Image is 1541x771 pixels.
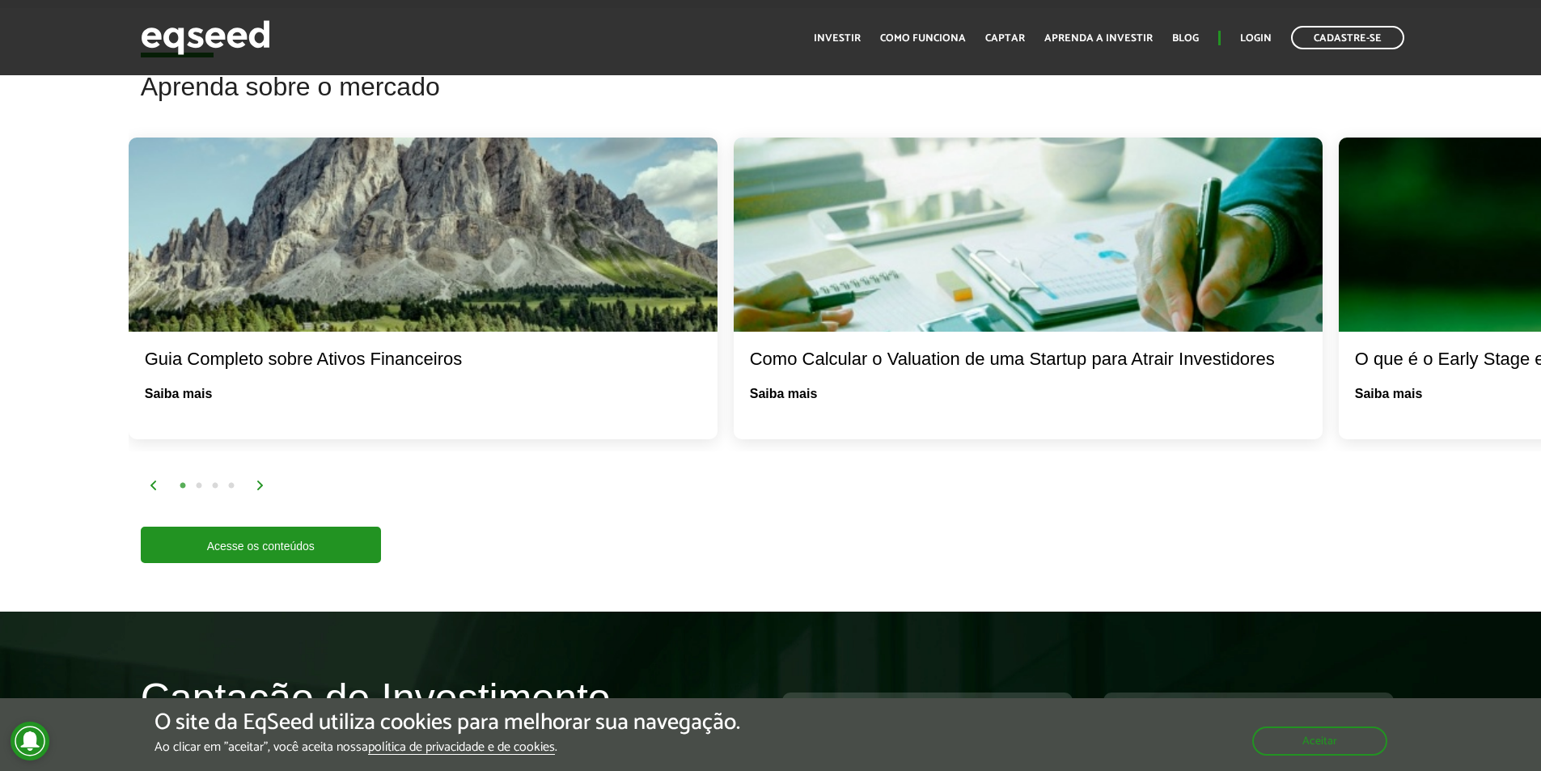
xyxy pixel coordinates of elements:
a: Blog [1172,33,1199,44]
div: Guia Completo sobre Ativos Financeiros [145,348,701,371]
button: 1 of 2 [175,478,191,494]
p: Ao clicar em "aceitar", você aceita nossa . [155,739,740,755]
h5: O site da EqSeed utiliza cookies para melhorar sua navegação. [155,710,740,735]
a: Saiba mais [750,388,818,400]
img: arrow%20right.svg [256,481,265,490]
a: Saiba mais [1355,388,1423,400]
h2: Aprenda sobre o mercado [141,73,1529,125]
a: Login [1240,33,1272,44]
a: Captar [985,33,1025,44]
img: EqSeed [141,16,270,59]
a: Saiba mais [145,388,213,400]
a: Cadastre-se [1291,26,1404,49]
a: política de privacidade e de cookies [368,741,555,755]
button: Aceitar [1252,727,1387,756]
button: 4 of 2 [223,478,239,494]
a: Como funciona [880,33,966,44]
h2: Captação de Investimento [141,676,759,745]
img: arrow%20left.svg [149,481,159,490]
a: Investir [814,33,861,44]
div: Como Calcular o Valuation de uma Startup para Atrair Investidores [750,348,1306,371]
a: Aprenda a investir [1044,33,1153,44]
button: 3 of 2 [207,478,223,494]
button: 2 of 2 [191,478,207,494]
a: Acesse os conteúdos [141,527,381,563]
